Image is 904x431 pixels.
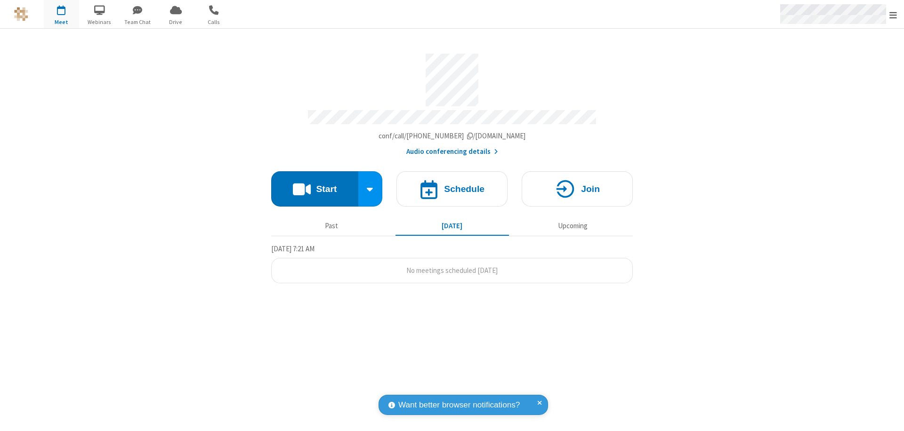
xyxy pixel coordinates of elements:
[516,217,630,235] button: Upcoming
[398,399,520,411] span: Want better browser notifications?
[406,146,498,157] button: Audio conferencing details
[522,171,633,207] button: Join
[379,131,526,142] button: Copy my meeting room linkCopy my meeting room link
[396,171,508,207] button: Schedule
[316,184,337,193] h4: Start
[275,217,388,235] button: Past
[44,18,79,26] span: Meet
[271,244,315,253] span: [DATE] 7:21 AM
[444,184,484,193] h4: Schedule
[358,171,383,207] div: Start conference options
[14,7,28,21] img: QA Selenium DO NOT DELETE OR CHANGE
[581,184,600,193] h4: Join
[120,18,155,26] span: Team Chat
[880,407,897,424] iframe: Chat
[158,18,194,26] span: Drive
[271,47,633,157] section: Account details
[271,243,633,284] section: Today's Meetings
[395,217,509,235] button: [DATE]
[406,266,498,275] span: No meetings scheduled [DATE]
[379,131,526,140] span: Copy my meeting room link
[82,18,117,26] span: Webinars
[271,171,358,207] button: Start
[196,18,232,26] span: Calls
